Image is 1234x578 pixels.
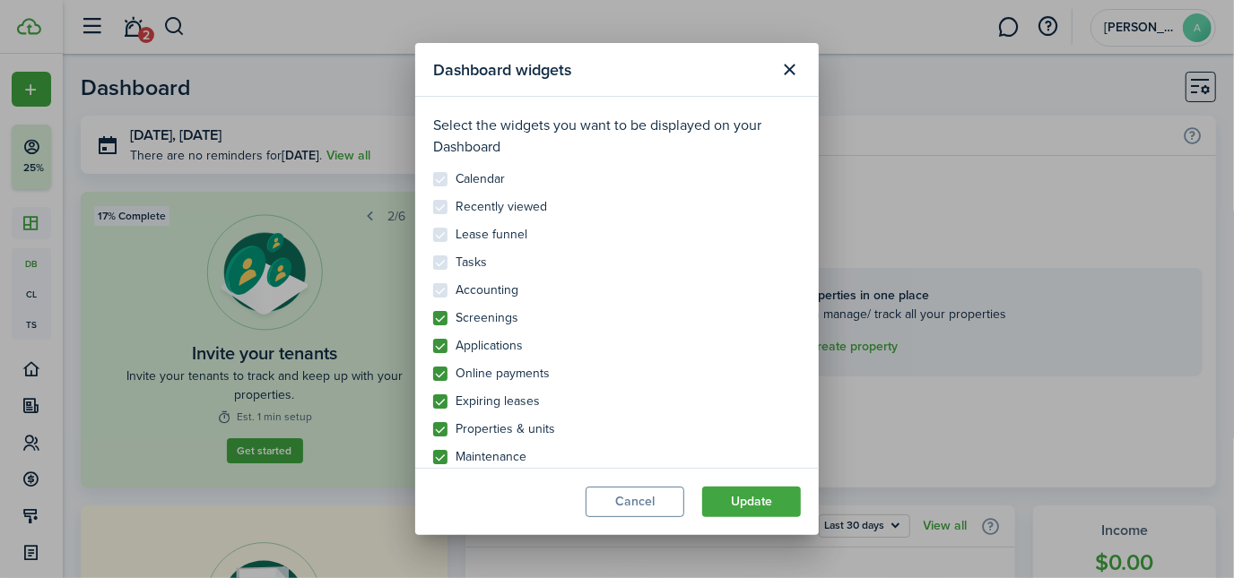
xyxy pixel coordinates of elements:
button: Update [702,487,801,517]
button: Cancel [586,487,684,517]
label: Online payments [433,367,550,381]
label: Properties & units [433,422,555,436]
label: Expiring leases [433,394,540,409]
label: Screenings [433,311,518,325]
button: Close modal [775,55,805,85]
modal-title: Dashboard widgets [433,52,770,87]
label: Applications [433,339,523,353]
label: Maintenance [433,450,526,464]
p: Select the widgets you want to be displayed on your Dashboard [433,115,801,158]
